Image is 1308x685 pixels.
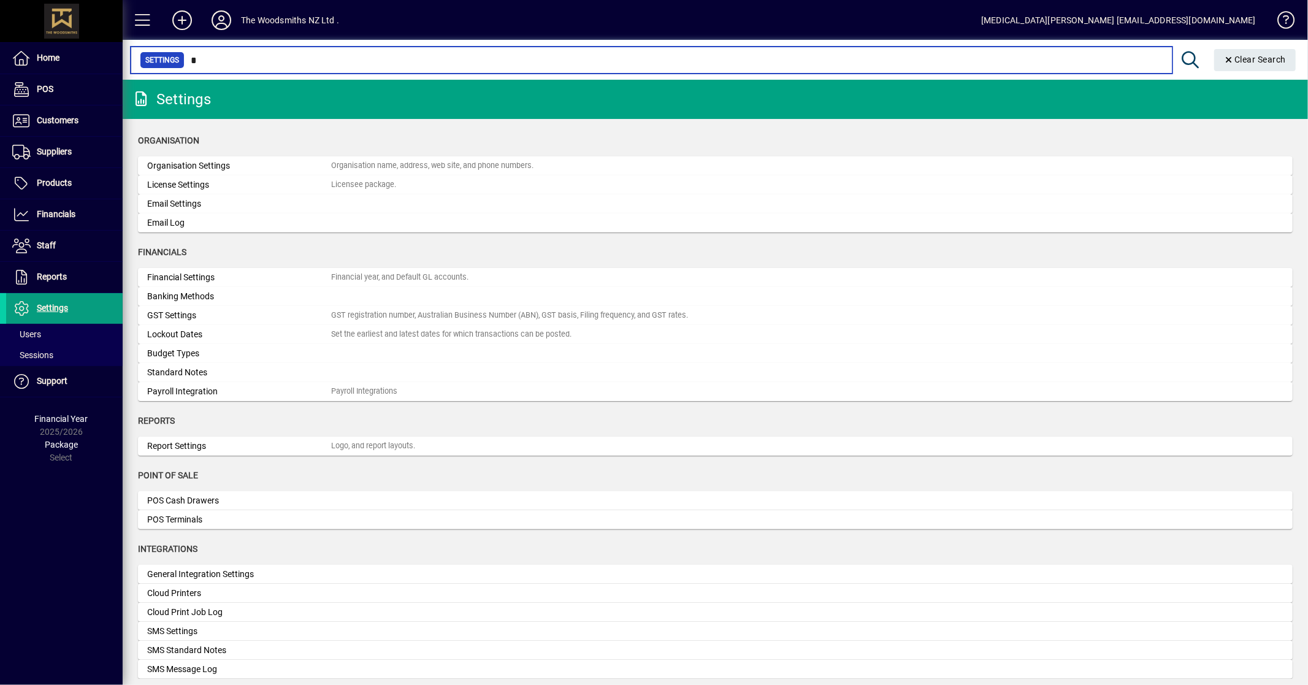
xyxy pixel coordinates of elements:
a: Financial SettingsFinancial year, and Default GL accounts. [138,268,1293,287]
div: POS Terminals [147,513,331,526]
a: License SettingsLicensee package. [138,175,1293,194]
div: Organisation name, address, web site, and phone numbers. [331,160,534,172]
a: Organisation SettingsOrganisation name, address, web site, and phone numbers. [138,156,1293,175]
a: Budget Types [138,344,1293,363]
a: POS Cash Drawers [138,491,1293,510]
div: [MEDICAL_DATA][PERSON_NAME] [EMAIL_ADDRESS][DOMAIN_NAME] [981,10,1256,30]
div: Cloud Print Job Log [147,606,331,619]
span: Sessions [12,350,53,360]
div: Email Settings [147,197,331,210]
a: Banking Methods [138,287,1293,306]
div: Report Settings [147,440,331,453]
div: Set the earliest and latest dates for which transactions can be posted. [331,329,572,340]
div: Licensee package. [331,179,396,191]
a: SMS Standard Notes [138,641,1293,660]
a: Cloud Printers [138,584,1293,603]
span: POS [37,84,53,94]
span: Suppliers [37,147,72,156]
span: Financials [138,247,186,257]
span: Reports [37,272,67,281]
div: Budget Types [147,347,331,360]
div: Settings [132,90,211,109]
span: Organisation [138,136,199,145]
a: SMS Message Log [138,660,1293,679]
a: General Integration Settings [138,565,1293,584]
div: SMS Settings [147,625,331,638]
div: SMS Standard Notes [147,644,331,657]
a: Standard Notes [138,363,1293,382]
a: Report SettingsLogo, and report layouts. [138,437,1293,456]
div: Lockout Dates [147,328,331,341]
button: Add [163,9,202,31]
div: SMS Message Log [147,663,331,676]
a: Email Settings [138,194,1293,213]
span: Settings [37,303,68,313]
div: Payroll Integrations [331,386,397,397]
a: Home [6,43,123,74]
div: Organisation Settings [147,159,331,172]
span: Integrations [138,544,197,554]
div: Financial Settings [147,271,331,284]
a: Cloud Print Job Log [138,603,1293,622]
span: Home [37,53,59,63]
button: Clear [1214,49,1296,71]
span: Customers [37,115,78,125]
a: Knowledge Base [1268,2,1293,42]
span: Products [37,178,72,188]
div: The Woodsmiths NZ Ltd . [241,10,339,30]
a: Customers [6,105,123,136]
span: Clear Search [1224,55,1287,64]
a: POS Terminals [138,510,1293,529]
span: Staff [37,240,56,250]
div: Payroll Integration [147,385,331,398]
button: Profile [202,9,241,31]
span: Point of Sale [138,470,198,480]
span: Package [45,440,78,450]
a: Support [6,366,123,397]
div: Cloud Printers [147,587,331,600]
a: Staff [6,231,123,261]
a: Suppliers [6,137,123,167]
div: Banking Methods [147,290,331,303]
a: Users [6,324,123,345]
div: Email Log [147,216,331,229]
a: Products [6,168,123,199]
a: POS [6,74,123,105]
div: License Settings [147,178,331,191]
span: Financial Year [35,414,88,424]
div: Financial year, and Default GL accounts. [331,272,469,283]
div: General Integration Settings [147,568,331,581]
a: Email Log [138,213,1293,232]
div: Logo, and report layouts. [331,440,415,452]
a: Reports [6,262,123,293]
div: POS Cash Drawers [147,494,331,507]
span: Users [12,329,41,339]
div: GST registration number, Australian Business Number (ABN), GST basis, Filing frequency, and GST r... [331,310,688,321]
a: Financials [6,199,123,230]
span: Reports [138,416,175,426]
div: Standard Notes [147,366,331,379]
span: Support [37,376,67,386]
span: Financials [37,209,75,219]
a: Sessions [6,345,123,365]
a: Payroll IntegrationPayroll Integrations [138,382,1293,401]
a: SMS Settings [138,622,1293,641]
div: GST Settings [147,309,331,322]
span: Settings [145,54,179,66]
a: Lockout DatesSet the earliest and latest dates for which transactions can be posted. [138,325,1293,344]
a: GST SettingsGST registration number, Australian Business Number (ABN), GST basis, Filing frequenc... [138,306,1293,325]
